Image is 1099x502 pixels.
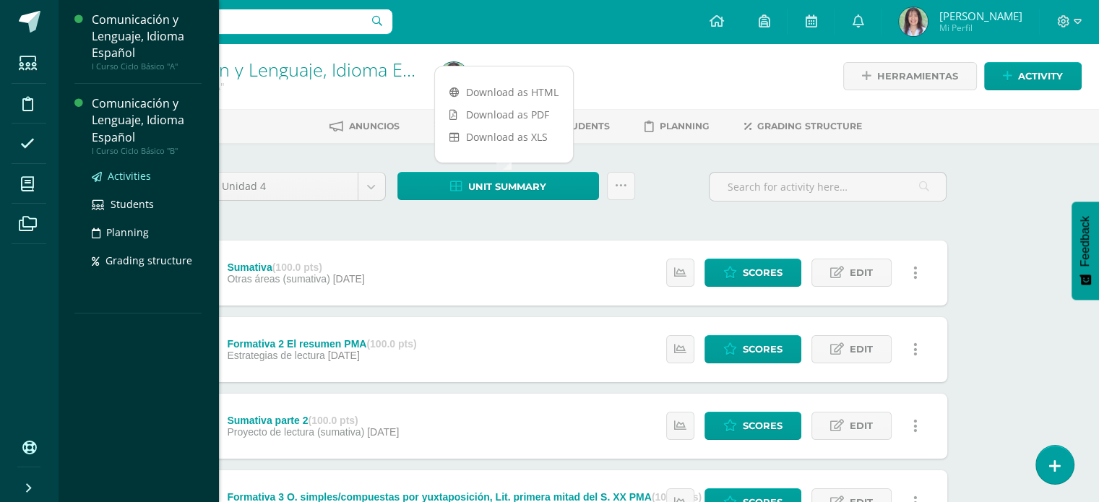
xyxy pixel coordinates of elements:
img: f3b1493ed436830fdf56a417e31bb5df.png [899,7,928,36]
a: Download as XLS [435,126,573,148]
span: Anuncios [349,121,400,131]
span: [PERSON_NAME] [939,9,1022,23]
a: Comunicación y Lenguaje, Idioma Español [113,57,457,82]
span: Scores [743,412,783,439]
div: Sumativa parte 2 [227,415,399,426]
div: Comunicación y Lenguaje, Idioma Español [92,12,202,61]
a: Planning [92,224,202,241]
a: Herramientas [843,62,977,90]
span: Otras áreas (sumativa) [227,273,329,285]
span: Students [559,121,610,131]
div: Comunicación y Lenguaje, Idioma Español [92,95,202,145]
span: Planning [660,121,710,131]
a: Comunicación y Lenguaje, Idioma EspañolI Curso Ciclo Básico "A" [92,12,202,72]
a: Anuncios [329,115,400,138]
a: Students [92,196,202,212]
span: Edit [850,259,873,286]
a: Scores [704,335,801,363]
span: Planning [106,225,149,239]
span: Estrategias de lectura [227,350,324,361]
span: Students [111,197,154,211]
a: Unit summary [397,172,599,200]
a: Download as HTML [435,81,573,103]
a: Scores [704,259,801,287]
span: Edit [850,336,873,363]
span: Proyecto de lectura (sumativa) [227,426,364,438]
span: Unit summary [468,173,546,200]
strong: (100.0 pts) [366,338,416,350]
span: Mi Perfil [939,22,1022,34]
button: Feedback - Mostrar encuesta [1072,202,1099,300]
input: Search for activity here… [710,173,946,201]
span: [DATE] [367,426,399,438]
a: Activities [92,168,202,184]
strong: (100.0 pts) [308,415,358,426]
span: [DATE] [333,273,365,285]
span: Scores [743,336,783,363]
span: Edit [850,412,873,439]
a: Comunicación y Lenguaje, Idioma EspañolI Curso Ciclo Básico "B" [92,95,202,155]
div: Sumativa [227,261,364,273]
span: Grading structure [105,254,192,267]
span: Unidad 4 [222,173,347,200]
div: I Curso Ciclo Básico "B" [92,146,202,156]
span: Herramientas [877,63,958,90]
div: Formativa 2 El resumen PMA [227,338,416,350]
span: Activities [108,169,151,183]
div: I Curso Ciclo Básico 'A' [113,79,422,93]
a: Download as PDF [435,103,573,126]
span: Scores [743,259,783,286]
span: Activity [1018,63,1063,90]
a: Students [538,115,610,138]
span: Grading structure [757,121,862,131]
a: Scores [704,412,801,440]
strong: (100.0 pts) [272,261,322,273]
span: Feedback [1079,216,1092,267]
a: Grading structure [744,115,862,138]
a: Grading structure [92,252,202,269]
a: Planning [645,115,710,138]
img: f3b1493ed436830fdf56a417e31bb5df.png [439,62,468,91]
h1: Comunicación y Lenguaje, Idioma Español [113,59,422,79]
a: Unidad 4 [211,173,385,200]
span: [DATE] [328,350,360,361]
a: Activity [984,62,1082,90]
div: I Curso Ciclo Básico "A" [92,61,202,72]
input: Search a user… [67,9,392,34]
